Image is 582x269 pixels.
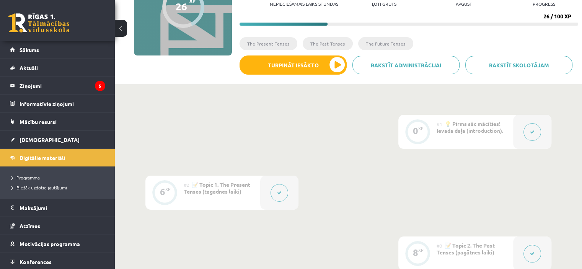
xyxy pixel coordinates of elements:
span: #1 [437,121,442,127]
div: 6 [160,188,165,195]
i: 5 [95,81,105,91]
span: #2 [184,182,189,188]
a: [DEMOGRAPHIC_DATA] [10,131,105,148]
div: XP [165,187,171,191]
a: Informatīvie ziņojumi [10,95,105,112]
a: Biežāk uzdotie jautājumi [11,184,107,191]
span: 💡 Pirms sāc mācīties! Ievada daļa (introduction). [437,120,503,134]
span: 📝 Topic 2. The Past Tenses (pagātnes laiki) [437,242,495,256]
div: XP [418,126,424,130]
span: 📝 Topic 1. The Present Tenses (tagadnes laiki) [184,181,250,195]
button: Turpināt iesākto [240,55,347,75]
a: Maksājumi [10,199,105,217]
div: 26 [176,1,187,12]
p: Ļoti grūts [372,1,396,7]
li: The Future Tenses [358,37,413,50]
a: Programma [11,174,107,181]
span: Mācību resursi [20,118,57,125]
a: Mācību resursi [10,113,105,130]
p: progress [533,1,555,7]
a: Rīgas 1. Tālmācības vidusskola [8,13,70,33]
legend: Ziņojumi [20,77,105,95]
a: Aktuāli [10,59,105,77]
p: apgūst [456,1,472,7]
span: Atzīmes [20,222,40,229]
li: The Present Tenses [240,37,297,50]
span: Konferences [20,258,52,265]
span: Sākums [20,46,39,53]
span: Motivācijas programma [20,240,80,247]
span: Aktuāli [20,64,38,71]
span: [DEMOGRAPHIC_DATA] [20,136,80,143]
a: Atzīmes [10,217,105,235]
a: Ziņojumi5 [10,77,105,95]
span: Programma [11,174,40,181]
div: 8 [413,249,418,256]
li: The Past Tenses [303,37,353,50]
legend: Informatīvie ziņojumi [20,95,105,112]
span: Digitālie materiāli [20,154,65,161]
legend: Maksājumi [20,199,105,217]
p: Nepieciešamais laiks stundās [270,1,338,7]
div: 0 [413,127,418,134]
a: Rakstīt skolotājam [465,56,572,74]
span: Biežāk uzdotie jautājumi [11,184,67,191]
a: Motivācijas programma [10,235,105,253]
a: Sākums [10,41,105,59]
span: #3 [437,243,442,249]
a: Rakstīt administrācijai [352,56,460,74]
div: XP [418,248,424,252]
a: Digitālie materiāli [10,149,105,166]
